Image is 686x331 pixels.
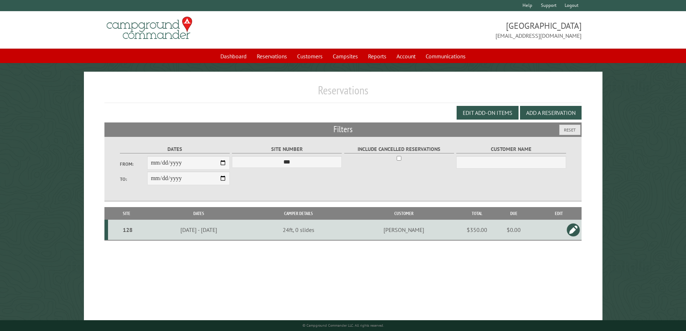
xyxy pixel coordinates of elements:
button: Edit Add-on Items [457,106,519,120]
a: Account [392,49,420,63]
label: From: [120,161,147,167]
a: Reservations [252,49,291,63]
td: [PERSON_NAME] [345,220,462,240]
div: [DATE] - [DATE] [147,226,251,233]
h2: Filters [104,122,582,136]
button: Reset [559,125,580,135]
img: Campground Commander [104,14,194,42]
th: Edit [536,207,582,220]
h1: Reservations [104,83,582,103]
th: Total [463,207,492,220]
td: $350.00 [463,220,492,240]
label: Include Cancelled Reservations [344,145,454,153]
a: Customers [293,49,327,63]
button: Add a Reservation [520,106,582,120]
th: Site [108,207,145,220]
a: Communications [421,49,470,63]
label: Customer Name [456,145,566,153]
a: Dashboard [216,49,251,63]
a: Campsites [328,49,362,63]
span: [GEOGRAPHIC_DATA] [EMAIL_ADDRESS][DOMAIN_NAME] [343,20,582,40]
td: 24ft, 0 slides [252,220,345,240]
th: Camper Details [252,207,345,220]
td: $0.00 [492,220,536,240]
label: Site Number [232,145,342,153]
a: Reports [364,49,391,63]
small: © Campground Commander LLC. All rights reserved. [302,323,384,328]
label: Dates [120,145,230,153]
div: 128 [111,226,144,233]
label: To: [120,176,147,183]
th: Customer [345,207,462,220]
th: Dates [145,207,252,220]
th: Due [492,207,536,220]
